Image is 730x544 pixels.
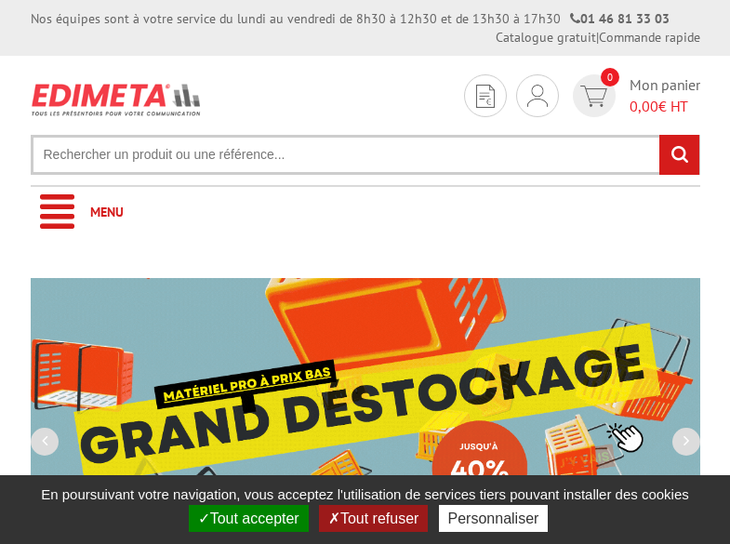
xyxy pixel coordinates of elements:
[476,85,495,108] img: devis rapide
[630,97,658,115] span: 0,00
[527,85,548,107] img: devis rapide
[31,74,203,125] img: Présentoir, panneau, stand - Edimeta - PLV, affichage, mobilier bureau, entreprise
[189,505,309,532] button: Tout accepter
[601,68,619,86] span: 0
[90,204,124,220] span: Menu
[570,10,670,27] strong: 01 46 81 33 03
[32,486,698,502] span: En poursuivant votre navigation, vous acceptez l'utilisation de services tiers pouvant installer ...
[496,28,700,46] div: |
[319,505,428,532] button: Tout refuser
[31,135,700,175] input: Rechercher un produit ou une référence...
[630,74,700,117] span: Mon panier
[31,187,700,238] a: Menu
[439,505,549,532] button: Personnaliser (fenêtre modale)
[580,86,607,107] img: devis rapide
[599,29,700,46] a: Commande rapide
[496,29,596,46] a: Catalogue gratuit
[568,74,700,117] a: devis rapide 0 Mon panier 0,00€ HT
[659,135,699,175] input: rechercher
[31,9,670,28] div: Nos équipes sont à votre service du lundi au vendredi de 8h30 à 12h30 et de 13h30 à 17h30
[630,96,700,117] span: € HT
